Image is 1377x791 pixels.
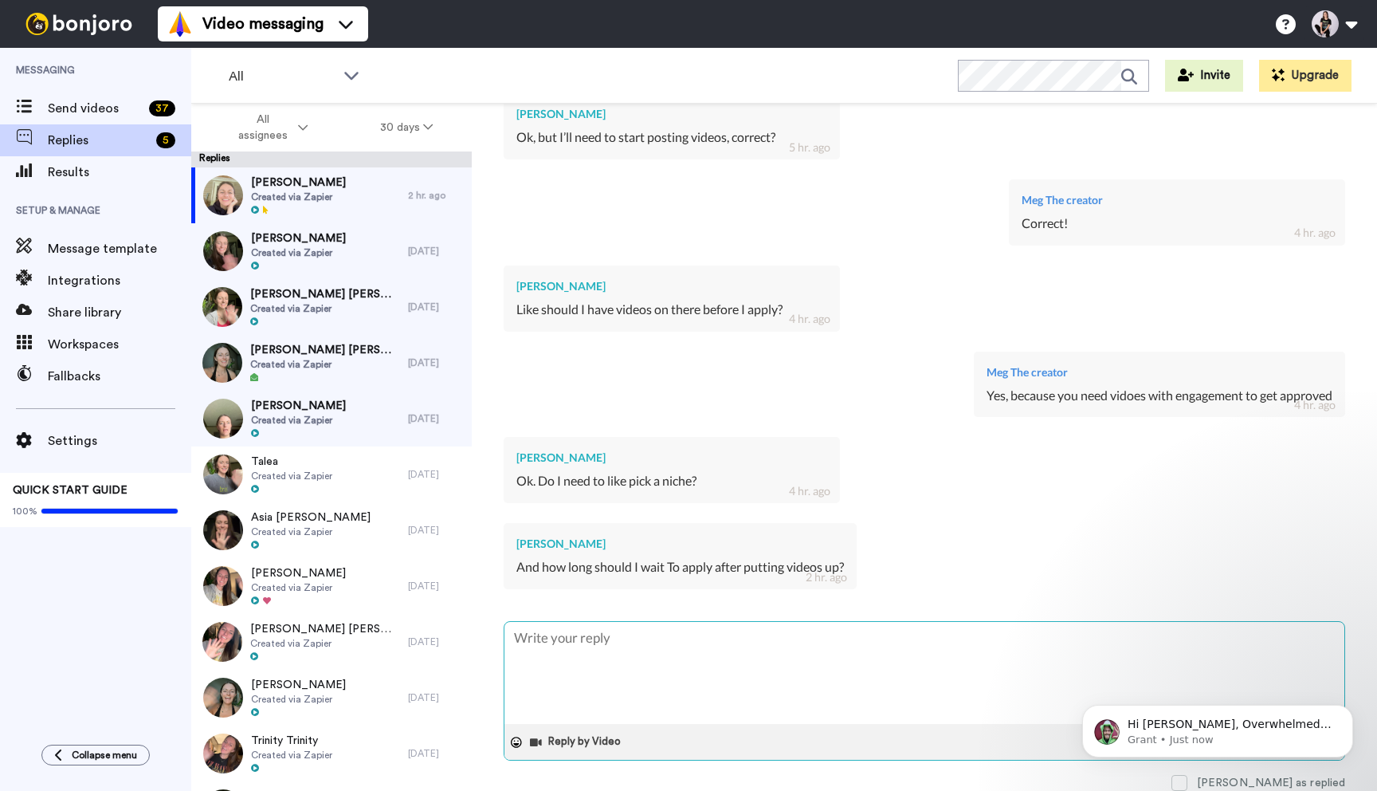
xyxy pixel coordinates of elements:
span: Send videos [48,99,143,118]
img: c49fd49c-063e-4a18-98ff-ff87dd9a83ed-thumb.jpg [203,678,243,718]
button: Reply by Video [528,730,626,754]
span: Created via Zapier [250,302,400,315]
span: Talea [251,454,332,470]
img: 9e6201eb-637a-4e2f-9c1f-34975c07eae1-thumb.jpg [203,734,243,773]
div: 2 hr. ago [408,189,464,202]
a: [PERSON_NAME] [PERSON_NAME]Created via Zapier[DATE] [191,614,472,670]
button: 30 days [344,113,469,142]
div: [DATE] [408,412,464,425]
div: Meg The creator [987,364,1332,380]
span: Created via Zapier [251,525,371,538]
div: [PERSON_NAME] [516,450,827,466]
div: [DATE] [408,580,464,592]
span: All assignees [230,112,295,144]
img: f5901e87-64e9-40ba-9da4-2eea0a76a5e0-thumb.jpg [202,287,242,327]
div: [PERSON_NAME] [516,536,844,552]
div: 4 hr. ago [789,483,830,499]
span: Created via Zapier [251,414,346,427]
a: [PERSON_NAME]Created via Zapier2 hr. ago [191,167,472,223]
div: [DATE] [408,301,464,313]
div: 5 hr. ago [789,140,830,155]
div: Ok, but I’ll need to start posting videos, correct? [516,128,827,147]
span: Fallbacks [48,367,191,386]
a: [PERSON_NAME] [PERSON_NAME]Created via Zapier[DATE] [191,335,472,391]
span: Settings [48,431,191,451]
span: Share library [48,303,191,322]
a: [PERSON_NAME]Created via Zapier[DATE] [191,223,472,279]
img: vm-color.svg [167,11,193,37]
div: [DATE] [408,524,464,537]
span: Message template [48,239,191,258]
a: [PERSON_NAME]Created via Zapier[DATE] [191,558,472,614]
span: [PERSON_NAME] [PERSON_NAME] [250,621,400,637]
div: 4 hr. ago [1294,225,1336,241]
span: Created via Zapier [251,470,332,482]
span: Created via Zapier [251,191,346,203]
span: 100% [13,505,37,517]
button: Invite [1165,60,1243,92]
div: [DATE] [408,356,464,369]
div: 4 hr. ago [789,311,830,327]
span: QUICK START GUIDE [13,485,127,496]
div: [DATE] [408,691,464,704]
span: [PERSON_NAME] [251,398,346,414]
button: Upgrade [1259,60,1351,92]
div: Correct! [1022,214,1332,233]
img: ce49d239-d4e1-47d0-a095-f7358bc1b09d-thumb.jpg [203,399,243,439]
span: [PERSON_NAME] [251,565,346,581]
div: 37 [149,100,175,116]
div: And how long should I wait To apply after putting videos up? [516,558,844,577]
span: Video messaging [202,13,324,35]
span: All [229,67,335,86]
span: Asia [PERSON_NAME] [251,510,371,525]
span: Integrations [48,271,191,290]
span: [PERSON_NAME] [251,175,346,191]
a: [PERSON_NAME]Created via Zapier[DATE] [191,391,472,447]
div: Like should I have videos on there before I apply? [516,301,827,319]
img: cb70d45b-8a1d-4272-9c8e-292d0c0c64a2-thumb.jpg [203,455,243,494]
a: [PERSON_NAME] [PERSON_NAME]Created via Zapier[DATE] [191,279,472,335]
div: [DATE] [408,747,464,760]
div: Replies [191,152,472,167]
span: [PERSON_NAME] [PERSON_NAME] [250,286,400,302]
span: Created via Zapier [251,749,332,761]
div: [DATE] [408,245,464,258]
span: Created via Zapier [251,246,346,259]
a: [PERSON_NAME]Created via Zapier[DATE] [191,670,472,726]
img: 8bad1d6c-ff51-4f19-9855-b88f61f8be6c-thumb.jpg [203,510,243,550]
img: bj-logo-header-white.svg [19,13,139,35]
a: Asia [PERSON_NAME]Created via Zapier[DATE] [191,502,472,558]
span: Replies [48,131,150,150]
div: 5 [156,132,175,148]
a: TaleaCreated via Zapier[DATE] [191,447,472,502]
div: 2 hr. ago [806,569,847,585]
div: Yes, because you need vidoes with engagement to get approved [987,387,1332,405]
div: [DATE] [408,468,464,481]
img: d1f6376e-e716-4e06-a63d-d7e56447005a-thumb.jpg [203,566,243,606]
button: All assignees [194,105,344,150]
div: [DATE] [408,636,464,648]
button: Collapse menu [41,745,150,765]
span: [PERSON_NAME] [251,230,346,246]
div: Meg The creator [1022,192,1332,208]
div: 4 hr. ago [1294,397,1336,413]
a: Trinity TrinityCreated via Zapier[DATE] [191,726,472,781]
div: [PERSON_NAME] [516,278,827,294]
span: [PERSON_NAME] [251,677,346,693]
span: Trinity Trinity [251,733,332,749]
span: Created via Zapier [250,358,400,371]
span: Created via Zapier [251,693,346,706]
span: Created via Zapier [250,637,400,650]
img: 5fe7e4e5-eb91-49c1-8d5a-260eaa87be92-thumb.jpg [203,175,243,215]
span: Created via Zapier [251,581,346,594]
img: 04578e60-05c4-4b09-bbd9-2ef3a17a8d22-thumb.jpg [202,622,242,662]
span: [PERSON_NAME] [PERSON_NAME] [250,342,400,358]
img: 6e48aab4-8503-4926-b6bd-e0cd4cea58d1-thumb.jpg [202,343,242,383]
span: Results [48,163,191,182]
span: Collapse menu [72,749,137,761]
